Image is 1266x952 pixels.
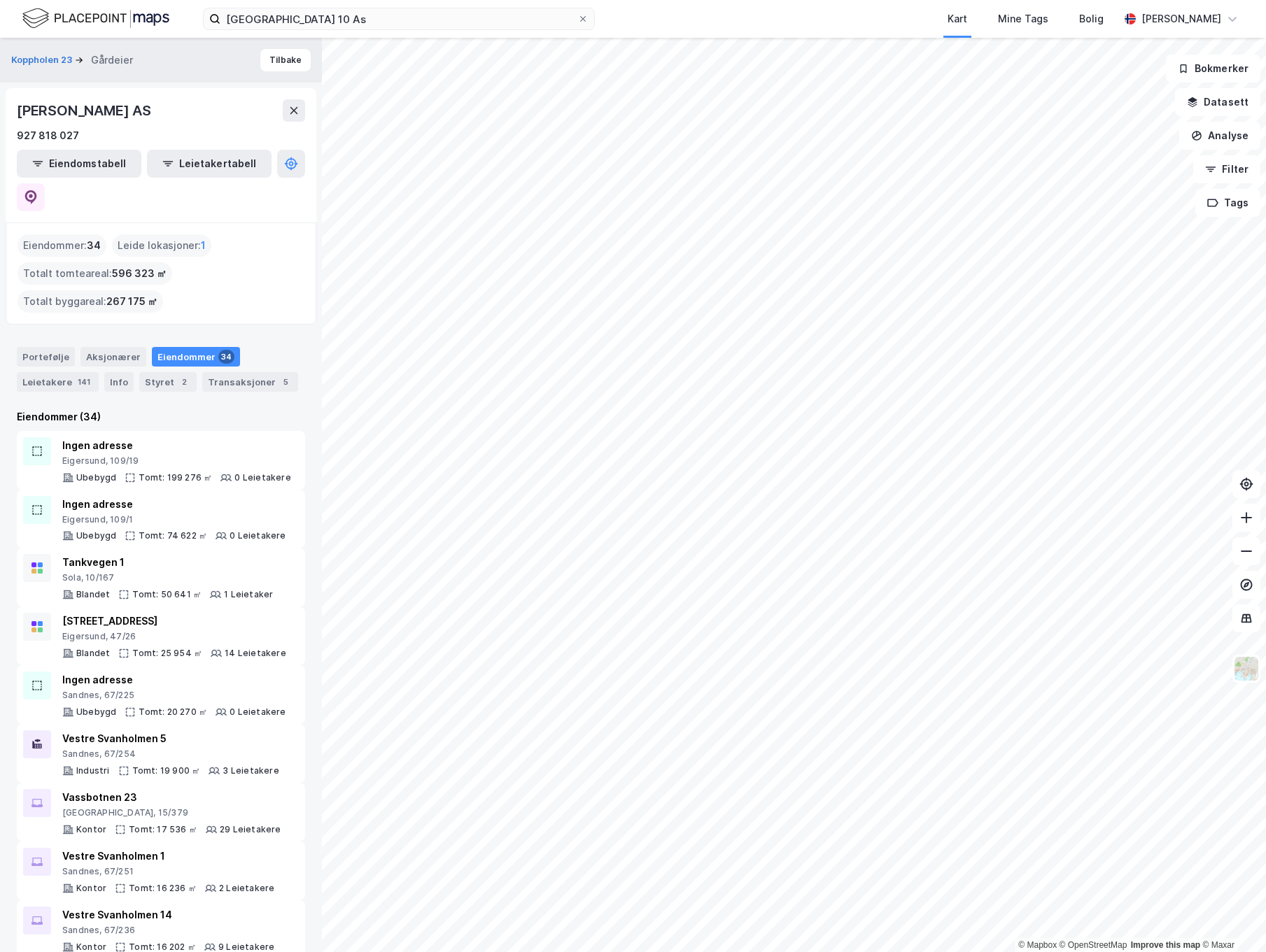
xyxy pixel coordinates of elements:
div: 5 [279,375,293,389]
div: Kontor [76,883,106,894]
button: Bokmerker [1166,55,1260,83]
button: Eiendomstabell [17,150,141,178]
div: Mine Tags [998,10,1048,27]
div: Industri [76,765,110,776]
div: Blandet [76,589,110,600]
div: Bolig [1079,10,1104,27]
div: 29 Leietakere [220,824,281,835]
iframe: Chat Widget [1196,885,1266,952]
img: logo.f888ab2527a4732fd821a326f86c7f29.svg [22,6,169,31]
div: Eigersund, 47/26 [62,631,286,642]
div: Sandnes, 67/254 [62,748,279,760]
div: Tomt: 25 954 ㎡ [132,648,202,659]
div: Portefølje [17,347,75,367]
div: Leietakere [17,372,99,392]
div: Ingen adresse [62,496,286,513]
div: 2 [177,375,191,389]
div: [STREET_ADDRESS] [62,613,286,630]
div: Sandnes, 67/225 [62,690,286,701]
input: Søk på adresse, matrikkel, gårdeiere, leietakere eller personer [220,8,577,29]
button: Tilbake [260,49,311,71]
div: [PERSON_NAME] AS [17,99,154,122]
div: Tomt: 199 276 ㎡ [139,472,212,483]
div: Eiendommer [152,347,240,367]
span: 267 175 ㎡ [106,293,157,310]
div: 2 Leietakere [219,883,274,894]
div: Eiendommer : [17,234,106,257]
div: Tomt: 74 622 ㎡ [139,530,207,541]
div: Vestre Svanholmen 14 [62,907,274,923]
div: Ingen adresse [62,672,286,688]
div: 0 Leietakere [230,530,286,541]
div: Transaksjoner [202,372,298,392]
div: Totalt tomteareal : [17,262,172,285]
button: Analyse [1179,122,1260,150]
div: Leide lokasjoner : [112,234,211,257]
button: Tags [1195,189,1260,217]
span: 596 323 ㎡ [112,265,167,282]
div: Tomt: 20 270 ㎡ [139,706,207,718]
div: Aksjonærer [80,347,146,367]
div: 0 Leietakere [230,706,286,718]
div: Eiendommer (34) [17,408,305,425]
div: Tomt: 19 900 ㎡ [132,765,201,776]
div: Totalt byggareal : [17,290,163,313]
div: Sola, 10/167 [62,572,273,583]
div: Eigersund, 109/19 [62,455,291,467]
span: 1 [201,237,206,254]
button: Filter [1193,155,1260,183]
div: Ingen adresse [62,437,291,454]
div: [PERSON_NAME] [1141,10,1221,27]
div: Tomt: 16 236 ㎡ [129,883,197,894]
div: Ubebygd [76,472,116,483]
div: Kart [948,10,967,27]
div: Sandnes, 67/236 [62,925,274,936]
div: Sandnes, 67/251 [62,866,274,877]
div: 34 [218,350,234,364]
div: 1 Leietaker [224,589,273,600]
div: Ubebygd [76,706,116,718]
button: Datasett [1175,88,1260,116]
div: 927 818 027 [17,127,79,144]
div: Kontor [76,824,106,835]
div: Ubebygd [76,530,116,541]
button: Leietakertabell [147,150,272,178]
div: 141 [75,375,93,389]
div: 14 Leietakere [225,648,286,659]
a: Mapbox [1018,940,1057,950]
div: [GEOGRAPHIC_DATA], 15/379 [62,807,281,818]
div: Blandet [76,648,110,659]
span: 34 [87,237,101,254]
a: Improve this map [1131,940,1200,950]
div: Vestre Svanholmen 5 [62,730,279,747]
button: Koppholen 23 [11,53,75,67]
div: 0 Leietakere [234,472,290,483]
img: Z [1233,655,1260,682]
div: Tomt: 50 641 ㎡ [132,589,202,600]
div: Tomt: 17 536 ㎡ [129,824,197,835]
div: Vassbotnen 23 [62,789,281,806]
div: Vestre Svanholmen 1 [62,848,274,865]
div: Kontrollprogram for chat [1196,885,1266,952]
a: OpenStreetMap [1060,940,1127,950]
div: Gårdeier [91,52,133,69]
div: Info [104,372,134,392]
div: 3 Leietakere [223,765,279,776]
div: Styret [139,372,197,392]
div: Tankvegen 1 [62,554,273,571]
div: Eigersund, 109/1 [62,514,286,525]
